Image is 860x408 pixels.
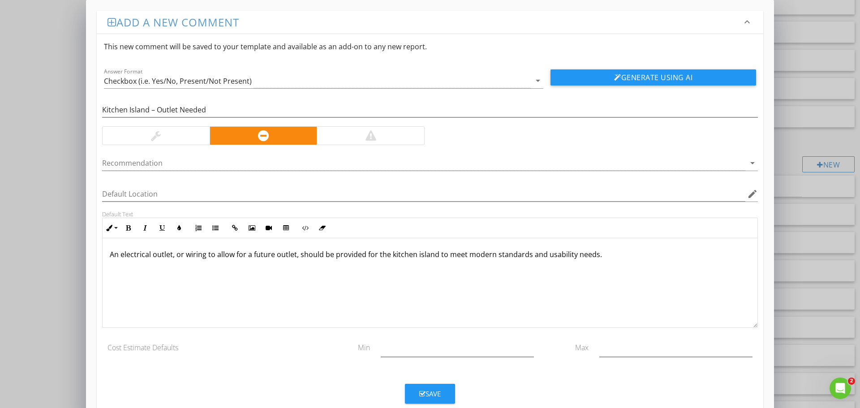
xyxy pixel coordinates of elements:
div: Cost Estimate Defaults [102,335,321,353]
button: Save [405,384,455,404]
h3: Add a new comment [107,16,742,28]
span: 2 [848,378,855,385]
p: An electrical outlet, or wiring to allow for a future outlet, should be provided for the kitchen ... [110,249,750,260]
button: Bold (Ctrl+B) [120,219,137,236]
input: Name [102,103,758,117]
iframe: Intercom live chat [830,378,851,399]
i: edit [747,189,758,199]
input: Default Location [102,187,745,202]
i: arrow_drop_down [533,75,543,86]
div: Max [539,335,594,353]
div: Checkbox (i.e. Yes/No, Present/Not Present) [104,77,252,85]
button: Code View [297,219,314,236]
div: This new comment will be saved to your template and available as an add-on to any new report. [97,34,763,59]
button: Insert Image (Ctrl+P) [243,219,260,236]
i: keyboard_arrow_down [742,17,752,27]
button: Unordered List [207,219,224,236]
button: Italic (Ctrl+I) [137,219,154,236]
button: Insert Table [277,219,294,236]
div: Default Text [102,210,758,218]
button: Colors [171,219,188,236]
button: Underline (Ctrl+U) [154,219,171,236]
button: Clear Formatting [314,219,331,236]
i: arrow_drop_down [747,158,758,168]
button: Insert Video [260,219,277,236]
div: Save [419,389,441,399]
button: Ordered List [190,219,207,236]
div: Min [321,335,375,353]
button: Generate Using AI [550,69,756,86]
button: Inline Style [103,219,120,236]
button: Insert Link (Ctrl+K) [226,219,243,236]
